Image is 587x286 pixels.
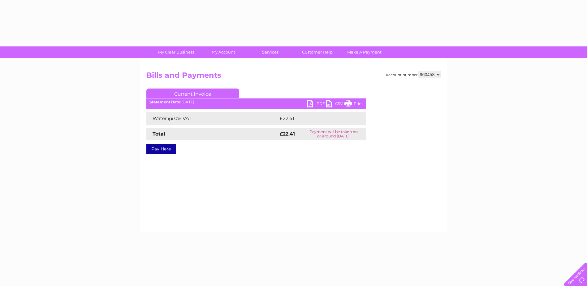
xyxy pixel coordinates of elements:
a: Make A Payment [339,46,390,58]
a: Customer Help [292,46,343,58]
td: Payment will be taken on or around [DATE] [301,128,366,140]
a: Services [245,46,296,58]
a: CSV [326,100,344,109]
td: Water @ 0% VAT [146,112,278,125]
h2: Bills and Payments [146,71,441,83]
b: Statement Date: [149,100,181,104]
td: £22.41 [278,112,353,125]
strong: £22.41 [280,131,295,137]
strong: Total [153,131,165,137]
a: Pay Here [146,144,176,154]
a: PDF [307,100,326,109]
div: Account number [386,71,441,78]
a: My Clear Business [151,46,202,58]
a: Print [344,100,363,109]
a: Current Invoice [146,89,239,98]
div: [DATE] [146,100,366,104]
a: My Account [198,46,249,58]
